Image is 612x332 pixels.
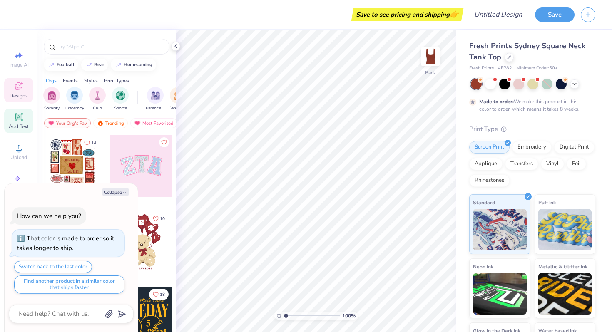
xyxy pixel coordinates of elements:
span: Image AI [9,62,29,68]
button: filter button [89,87,106,111]
img: trend_line.gif [86,62,92,67]
div: filter for Sorority [43,87,60,111]
div: Foil [567,158,586,170]
span: # FP82 [498,65,512,72]
div: filter for Parent's Weekend [146,87,165,111]
button: Switch back to the last color [14,261,92,273]
span: Fraternity [65,105,84,111]
img: Game Day Image [174,91,183,100]
div: Trending [93,118,128,128]
img: most_fav.gif [134,120,141,126]
span: Sorority [44,105,60,111]
div: Print Type [469,124,595,134]
div: Transfers [505,158,538,170]
div: Screen Print [469,141,510,154]
div: filter for Fraternity [65,87,84,111]
div: How can we help you? [17,212,81,220]
button: filter button [169,87,188,111]
img: Puff Ink [538,209,592,250]
div: Embroidery [512,141,552,154]
div: Back [425,69,436,77]
div: filter for Game Day [169,87,188,111]
span: 👉 [450,9,459,19]
span: Puff Ink [538,198,556,207]
button: Collapse [102,188,129,196]
button: Like [149,289,169,300]
span: Sports [114,105,127,111]
div: filter for Club [89,87,106,111]
button: Like [159,137,169,147]
img: Metallic & Glitter Ink [538,273,592,315]
button: bear [81,59,108,71]
button: Like [80,137,100,149]
button: filter button [146,87,165,111]
div: Your Org's Fav [44,118,91,128]
img: trend_line.gif [115,62,122,67]
span: Neon Ink [473,262,493,271]
span: 10 [160,217,165,221]
div: Most Favorited [130,118,177,128]
div: Applique [469,158,503,170]
span: Designs [10,92,28,99]
span: 14 [91,141,96,145]
button: filter button [112,87,129,111]
div: That color is made to order so it takes longer to ship. [17,234,114,252]
input: Try "Alpha" [57,42,164,51]
span: Parent's Weekend [146,105,165,111]
div: Digital Print [554,141,595,154]
span: 18 [160,292,165,297]
span: Standard [473,198,495,207]
img: Parent's Weekend Image [151,91,160,100]
span: Metallic & Glitter Ink [538,262,587,271]
span: Fresh Prints Sydney Square Neck Tank Top [469,41,586,62]
span: Upload [10,154,27,161]
img: Sorority Image [47,91,57,100]
span: Minimum Order: 50 + [516,65,558,72]
img: Fraternity Image [70,91,79,100]
img: trend_line.gif [48,62,55,67]
span: Add Text [9,123,29,130]
div: We make this product in this color to order, which means it takes 8 weeks. [479,98,582,113]
img: Back [422,48,439,65]
button: homecoming [111,59,156,71]
div: homecoming [124,62,152,67]
strong: Made to order: [479,98,514,105]
span: Game Day [169,105,188,111]
div: bear [94,62,104,67]
span: 100 % [342,312,356,320]
button: football [44,59,78,71]
div: Save to see pricing and shipping [353,8,461,21]
button: Save [535,7,575,22]
div: Rhinestones [469,174,510,187]
img: Sports Image [116,91,125,100]
img: Standard [473,209,527,250]
input: Untitled Design [468,6,529,23]
div: football [57,62,75,67]
img: Neon Ink [473,273,527,315]
span: Fresh Prints [469,65,494,72]
button: filter button [65,87,84,111]
div: Vinyl [541,158,564,170]
img: most_fav.gif [48,120,55,126]
div: filter for Sports [112,87,129,111]
div: Events [63,77,78,84]
img: trending.gif [97,120,104,126]
button: Like [149,213,169,224]
div: Styles [84,77,98,84]
div: Print Types [104,77,129,84]
div: Orgs [46,77,57,84]
button: filter button [43,87,60,111]
img: Club Image [93,91,102,100]
span: Club [93,105,102,111]
button: Find another product in a similar color that ships faster [14,275,124,294]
